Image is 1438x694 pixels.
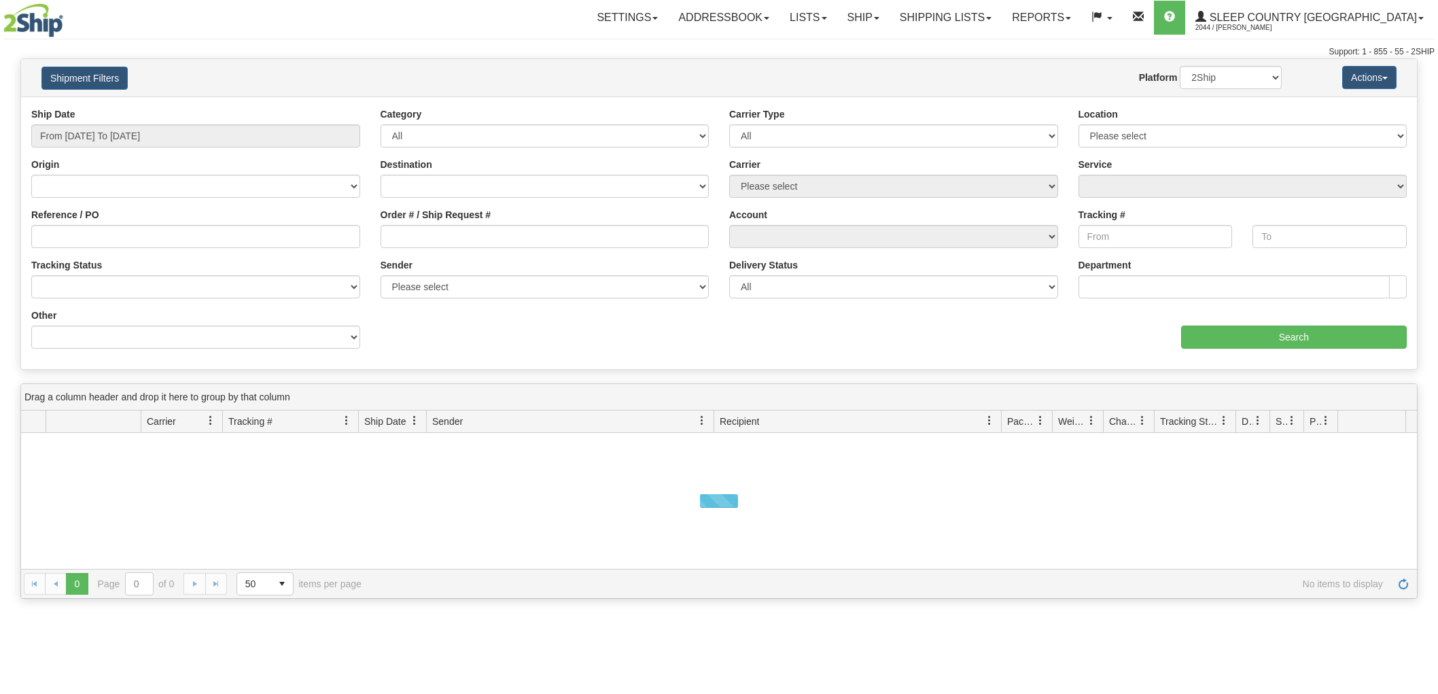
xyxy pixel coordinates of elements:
button: Actions [1342,66,1397,89]
div: grid grouping header [21,384,1417,411]
span: No items to display [381,578,1383,589]
button: Shipment Filters [41,67,128,90]
label: Platform [1139,71,1178,84]
a: Weight filter column settings [1080,409,1103,432]
label: Account [729,208,767,222]
label: Other [31,309,56,322]
a: Sleep Country [GEOGRAPHIC_DATA] 2044 / [PERSON_NAME] [1185,1,1434,35]
div: Support: 1 - 855 - 55 - 2SHIP [3,46,1435,58]
label: Order # / Ship Request # [381,208,491,222]
a: Carrier filter column settings [199,409,222,432]
label: Carrier [729,158,760,171]
a: Shipping lists [890,1,1002,35]
a: Recipient filter column settings [978,409,1001,432]
label: Origin [31,158,59,171]
input: To [1252,225,1407,248]
a: Ship Date filter column settings [403,409,426,432]
span: Pickup Status [1310,415,1321,428]
a: Settings [586,1,668,35]
span: items per page [236,572,362,595]
label: Reference / PO [31,208,99,222]
label: Destination [381,158,432,171]
span: Charge [1109,415,1138,428]
label: Department [1078,258,1132,272]
a: Ship [837,1,890,35]
a: Shipment Issues filter column settings [1280,409,1303,432]
span: Carrier [147,415,176,428]
span: Packages [1007,415,1036,428]
a: Delivery Status filter column settings [1246,409,1269,432]
span: select [271,573,293,595]
span: Page 0 [66,573,88,595]
a: Packages filter column settings [1029,409,1052,432]
a: Lists [779,1,837,35]
span: Weight [1058,415,1087,428]
span: Page sizes drop down [236,572,294,595]
iframe: chat widget [1407,277,1437,416]
label: Carrier Type [729,107,784,121]
a: Tracking # filter column settings [335,409,358,432]
input: Search [1181,326,1407,349]
a: Tracking Status filter column settings [1212,409,1235,432]
span: Sender [432,415,463,428]
span: Page of 0 [98,572,175,595]
span: Delivery Status [1242,415,1253,428]
label: Tracking Status [31,258,102,272]
span: Tracking # [228,415,273,428]
a: Sender filter column settings [690,409,714,432]
label: Ship Date [31,107,75,121]
span: 50 [245,577,263,591]
span: 2044 / [PERSON_NAME] [1195,21,1297,35]
span: Recipient [720,415,759,428]
img: logo2044.jpg [3,3,63,37]
input: From [1078,225,1233,248]
span: Shipment Issues [1276,415,1287,428]
label: Tracking # [1078,208,1125,222]
a: Reports [1002,1,1081,35]
span: Ship Date [364,415,406,428]
label: Category [381,107,422,121]
label: Delivery Status [729,258,798,272]
label: Location [1078,107,1118,121]
a: Refresh [1392,573,1414,595]
span: Sleep Country [GEOGRAPHIC_DATA] [1206,12,1417,23]
span: Tracking Status [1160,415,1219,428]
label: Sender [381,258,413,272]
a: Addressbook [668,1,779,35]
a: Pickup Status filter column settings [1314,409,1337,432]
a: Charge filter column settings [1131,409,1154,432]
label: Service [1078,158,1112,171]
